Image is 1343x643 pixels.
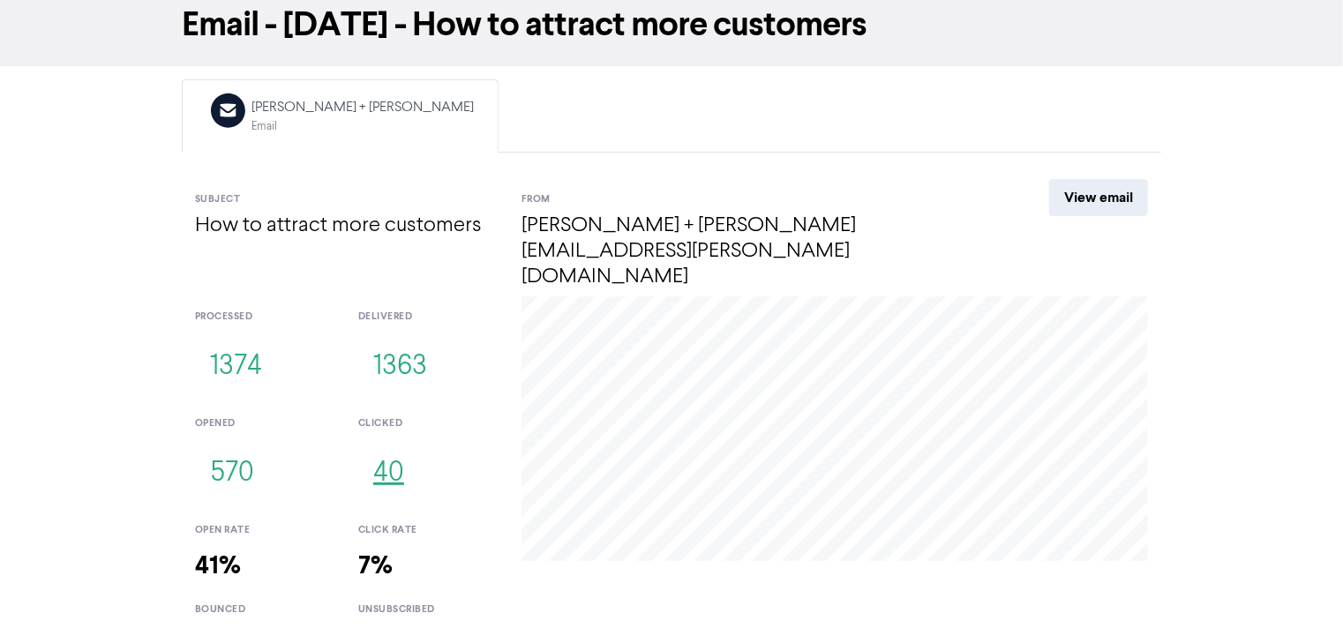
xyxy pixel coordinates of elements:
[195,192,495,207] div: Subject
[195,445,269,503] button: 570
[358,338,442,396] button: 1363
[521,192,985,207] div: From
[195,602,332,617] div: bounced
[521,213,985,289] h4: [PERSON_NAME] + [PERSON_NAME] [EMAIL_ADDRESS][PERSON_NAME][DOMAIN_NAME]
[251,97,474,118] div: [PERSON_NAME] + [PERSON_NAME]
[195,338,277,396] button: 1374
[358,523,495,538] div: click rate
[358,445,419,503] button: 40
[251,118,474,135] div: Email
[358,602,495,617] div: unsubscribed
[358,310,495,325] div: delivered
[182,4,1161,45] h1: Email - [DATE] - How to attract more customers
[1255,558,1343,643] iframe: Chat Widget
[195,550,241,581] strong: 41%
[358,550,393,581] strong: 7%
[195,523,332,538] div: open rate
[195,213,495,239] h4: How to attract more customers
[1049,179,1148,216] a: View email
[358,416,495,431] div: clicked
[195,310,332,325] div: processed
[195,416,332,431] div: opened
